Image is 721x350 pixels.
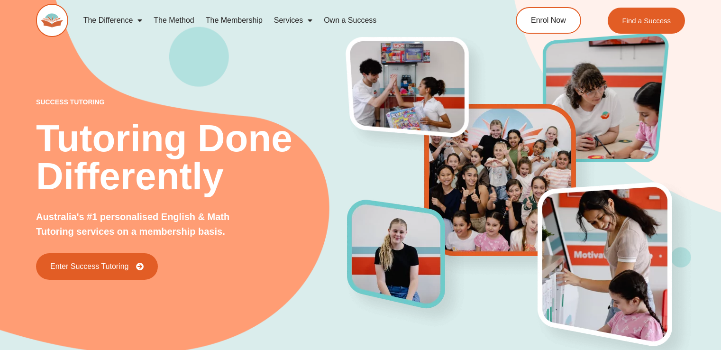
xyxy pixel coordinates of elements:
a: Find a Success [608,8,685,34]
a: Enter Success Tutoring [36,253,158,280]
nav: Menu [78,9,479,31]
span: Enrol Now [531,17,566,24]
a: The Difference [78,9,148,31]
span: Enter Success Tutoring [50,263,128,270]
a: Services [268,9,318,31]
a: Enrol Now [516,7,581,34]
a: The Method [148,9,200,31]
h2: Tutoring Done Differently [36,120,347,195]
p: success tutoring [36,99,347,105]
a: The Membership [200,9,268,31]
a: Own a Success [318,9,382,31]
p: Australia's #1 personalised English & Math Tutoring services on a membership basis. [36,210,264,239]
span: Find a Success [622,17,671,24]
